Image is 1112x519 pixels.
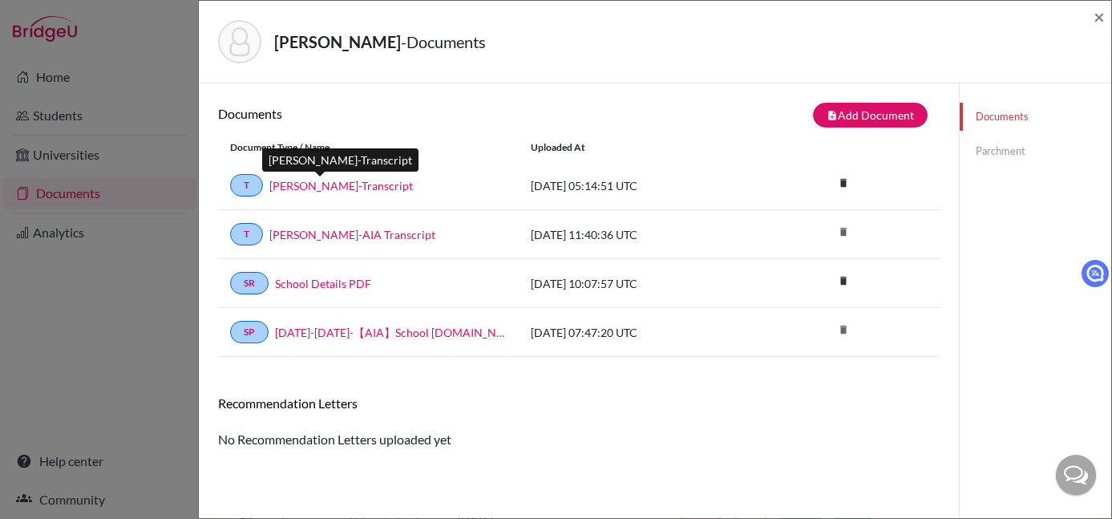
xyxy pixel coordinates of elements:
a: Documents [960,103,1111,131]
i: delete [831,220,855,244]
a: T [230,174,263,197]
a: [PERSON_NAME]-AIA Transcript [269,226,435,243]
i: delete [831,269,855,293]
button: Close [1094,7,1105,26]
div: [PERSON_NAME]-Transcript [262,148,419,172]
span: × [1094,5,1105,28]
h6: Recommendation Letters [218,395,940,411]
a: SP [230,321,269,343]
a: [DATE]-[DATE]-【AIA】School [DOMAIN_NAME]_wide [275,324,507,341]
span: 帮助 [41,10,66,26]
h6: Documents [218,106,579,121]
a: SR [230,272,269,294]
div: Document Type / Name [218,140,519,155]
i: delete [831,171,855,195]
a: Parchment [960,137,1111,165]
a: delete [831,173,855,195]
div: [DATE] 10:07:57 UTC [519,275,759,292]
div: [DATE] 11:40:36 UTC [519,226,759,243]
div: [DATE] 05:14:51 UTC [519,177,759,194]
div: Uploaded at [519,140,759,155]
span: - Documents [401,32,486,51]
button: note_addAdd Document [813,103,928,128]
div: No Recommendation Letters uploaded yet [218,395,940,449]
strong: [PERSON_NAME] [274,32,401,51]
div: [DATE] 07:47:20 UTC [519,324,759,341]
a: T [230,223,263,245]
a: delete [831,271,855,293]
i: note_add [827,110,838,121]
a: [PERSON_NAME]-Transcript [269,177,413,194]
a: School Details PDF [275,275,371,292]
i: delete [831,318,855,342]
